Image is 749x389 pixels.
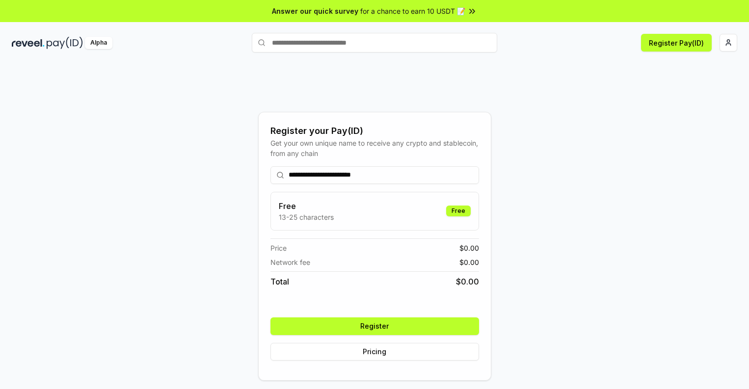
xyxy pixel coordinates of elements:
[85,37,112,49] div: Alpha
[270,138,479,158] div: Get your own unique name to receive any crypto and stablecoin, from any chain
[270,276,289,287] span: Total
[47,37,83,49] img: pay_id
[270,343,479,361] button: Pricing
[272,6,358,16] span: Answer our quick survey
[360,6,465,16] span: for a chance to earn 10 USDT 📝
[270,243,287,253] span: Price
[270,124,479,138] div: Register your Pay(ID)
[270,317,479,335] button: Register
[456,276,479,287] span: $ 0.00
[12,37,45,49] img: reveel_dark
[459,243,479,253] span: $ 0.00
[279,200,334,212] h3: Free
[279,212,334,222] p: 13-25 characters
[459,257,479,267] span: $ 0.00
[446,206,471,216] div: Free
[641,34,712,52] button: Register Pay(ID)
[270,257,310,267] span: Network fee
